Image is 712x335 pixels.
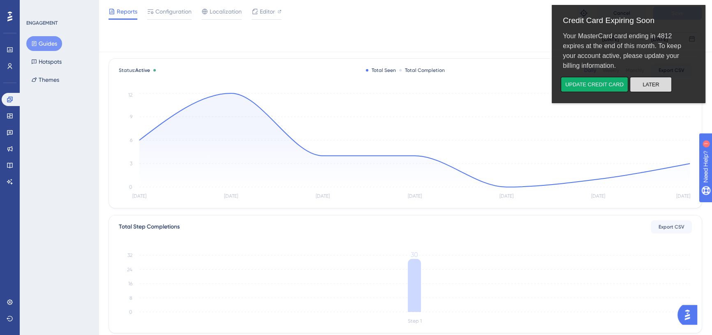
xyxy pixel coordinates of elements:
span: Configuration [155,7,192,16]
tspan: [DATE] [499,193,513,199]
div: Credit Card Expiring Soon [5,10,149,25]
tspan: 32 [127,252,132,258]
button: Hotspots [26,54,67,69]
div: Total Seen [366,67,396,74]
tspan: 8 [129,295,132,301]
div: ENGAGEMENT [26,20,58,26]
tspan: Step 1 [408,318,422,324]
tspan: 0 [129,309,132,315]
span: Export CSV [659,224,684,230]
div: Your MasterCard card ending in 4812 expires at the end of this month. To keep your account active... [5,25,149,77]
button: Export CSV [651,220,692,233]
span: Active [135,67,150,73]
tspan: 24 [127,267,132,273]
tspan: 16 [128,281,132,286]
button: Themes [26,72,64,87]
tspan: 3 [130,161,132,166]
button: Update credit card [9,77,76,92]
span: Localization [210,7,242,16]
tspan: 12 [128,92,132,98]
div: 1 [57,4,60,11]
tspan: [DATE] [224,193,238,199]
span: Need Help? [19,2,51,12]
div: Total Completion [399,67,445,74]
iframe: UserGuiding AI Assistant Launcher [677,303,702,327]
tspan: 9 [130,114,132,120]
span: Editor [260,7,275,16]
tspan: 6 [130,137,132,143]
tspan: 30 [411,251,418,259]
div: Total Step Completions [119,222,180,232]
button: Later [78,77,120,92]
tspan: [DATE] [408,193,422,199]
tspan: [DATE] [676,193,690,199]
button: Guides [26,36,62,51]
tspan: [DATE] [316,193,330,199]
tspan: [DATE] [132,193,146,199]
tspan: [DATE] [591,193,605,199]
tspan: 0 [129,184,132,190]
span: Status: [119,67,150,74]
span: Reports [117,7,137,16]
